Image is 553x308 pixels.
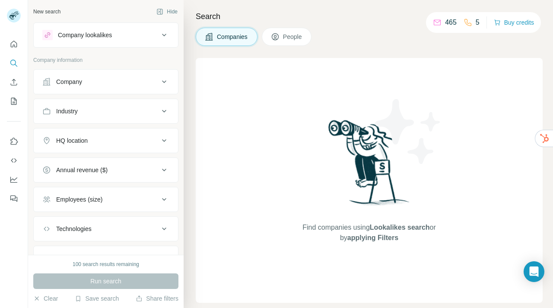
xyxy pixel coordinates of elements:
[300,222,438,243] span: Find companies using or by
[33,8,60,16] div: New search
[56,195,102,204] div: Employees (size)
[58,31,112,39] div: Company lookalikes
[34,71,178,92] button: Company
[56,77,82,86] div: Company
[56,254,83,263] div: Keywords
[524,261,544,282] div: Open Intercom Messenger
[283,32,303,41] span: People
[34,160,178,180] button: Annual revenue ($)
[445,17,457,28] p: 465
[7,55,21,71] button: Search
[7,74,21,90] button: Enrich CSV
[7,191,21,206] button: Feedback
[7,93,21,109] button: My lists
[56,225,92,233] div: Technologies
[347,234,398,241] span: applying Filters
[56,107,78,115] div: Industry
[34,130,178,151] button: HQ location
[476,17,480,28] p: 5
[34,189,178,210] button: Employees (size)
[7,153,21,168] button: Use Surfe API
[370,224,430,231] span: Lookalikes search
[33,56,178,64] p: Company information
[7,134,21,149] button: Use Surfe on LinkedIn
[75,294,119,303] button: Save search
[34,248,178,269] button: Keywords
[56,166,108,174] div: Annual revenue ($)
[56,136,88,145] div: HQ location
[34,25,178,45] button: Company lookalikes
[33,294,58,303] button: Clear
[369,93,447,170] img: Surfe Illustration - Stars
[217,32,248,41] span: Companies
[73,260,139,268] div: 100 search results remaining
[34,101,178,122] button: Industry
[7,172,21,187] button: Dashboard
[34,218,178,239] button: Technologies
[150,5,184,18] button: Hide
[136,294,178,303] button: Share filters
[7,36,21,52] button: Quick start
[494,16,534,29] button: Buy credits
[196,10,543,22] h4: Search
[324,118,414,214] img: Surfe Illustration - Woman searching with binoculars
